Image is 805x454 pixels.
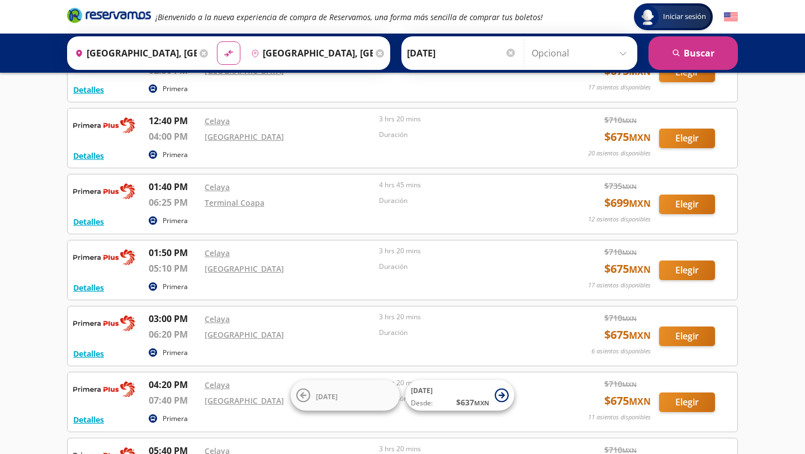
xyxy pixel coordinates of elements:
[163,414,188,424] p: Primera
[205,197,264,208] a: Terminal Coapa
[316,391,338,401] span: [DATE]
[588,149,651,158] p: 20 asientos disponibles
[163,348,188,358] p: Primera
[149,246,199,259] p: 01:50 PM
[73,414,104,425] button: Detalles
[604,195,651,211] span: $ 699
[604,129,651,145] span: $ 675
[205,248,230,258] a: Celaya
[73,312,135,334] img: RESERVAMOS
[149,328,199,341] p: 06:20 PM
[379,312,548,322] p: 3 hrs 20 mins
[73,216,104,228] button: Detalles
[379,378,548,388] p: 3 hrs 20 mins
[73,378,135,400] img: RESERVAMOS
[629,395,651,408] small: MXN
[73,150,104,162] button: Detalles
[622,380,637,389] small: MXN
[205,329,284,340] a: [GEOGRAPHIC_DATA]
[622,116,637,125] small: MXN
[604,378,637,390] span: $ 710
[73,282,104,294] button: Detalles
[604,261,651,277] span: $ 675
[163,216,188,226] p: Primera
[205,395,284,406] a: [GEOGRAPHIC_DATA]
[629,329,651,342] small: MXN
[648,36,738,70] button: Buscar
[73,180,135,202] img: RESERVAMOS
[629,131,651,144] small: MXN
[588,281,651,290] p: 17 asientos disponibles
[724,10,738,24] button: English
[411,398,433,408] span: Desde:
[149,196,199,209] p: 06:25 PM
[73,84,104,96] button: Detalles
[67,7,151,23] i: Brand Logo
[604,246,637,258] span: $ 710
[591,347,651,356] p: 6 asientos disponibles
[659,261,715,280] button: Elegir
[532,39,632,67] input: Opcional
[379,130,548,140] p: Duración
[622,314,637,323] small: MXN
[205,380,230,390] a: Celaya
[588,83,651,92] p: 17 asientos disponibles
[149,262,199,275] p: 05:10 PM
[163,150,188,160] p: Primera
[379,262,548,272] p: Duración
[659,11,711,22] span: Iniciar sesión
[474,399,489,407] small: MXN
[659,327,715,346] button: Elegir
[588,215,651,224] p: 12 asientos disponibles
[604,180,637,192] span: $ 735
[622,248,637,257] small: MXN
[604,114,637,126] span: $ 710
[149,394,199,407] p: 07:40 PM
[291,380,400,411] button: [DATE]
[629,263,651,276] small: MXN
[155,12,543,22] em: ¡Bienvenido a la nueva experiencia de compra de Reservamos, una forma más sencilla de comprar tus...
[205,131,284,142] a: [GEOGRAPHIC_DATA]
[73,246,135,268] img: RESERVAMOS
[205,314,230,324] a: Celaya
[379,444,548,454] p: 3 hrs 20 mins
[622,182,637,191] small: MXN
[379,246,548,256] p: 3 hrs 20 mins
[379,180,548,190] p: 4 hrs 45 mins
[205,65,284,76] a: [GEOGRAPHIC_DATA]
[149,312,199,325] p: 03:00 PM
[405,380,514,411] button: [DATE]Desde:$637MXN
[205,116,230,126] a: Celaya
[205,263,284,274] a: [GEOGRAPHIC_DATA]
[379,328,548,338] p: Duración
[604,312,637,324] span: $ 710
[411,386,433,395] span: [DATE]
[604,327,651,343] span: $ 675
[73,114,135,136] img: RESERVAMOS
[149,114,199,127] p: 12:40 PM
[205,182,230,192] a: Celaya
[456,396,489,408] span: $ 637
[163,282,188,292] p: Primera
[659,195,715,214] button: Elegir
[73,348,104,360] button: Detalles
[588,413,651,422] p: 11 asientos disponibles
[149,130,199,143] p: 04:00 PM
[379,114,548,124] p: 3 hrs 20 mins
[149,180,199,193] p: 01:40 PM
[247,39,373,67] input: Buscar Destino
[149,378,199,391] p: 04:20 PM
[163,84,188,94] p: Primera
[659,129,715,148] button: Elegir
[379,196,548,206] p: Duración
[604,392,651,409] span: $ 675
[629,197,651,210] small: MXN
[659,392,715,412] button: Elegir
[70,39,197,67] input: Buscar Origen
[67,7,151,27] a: Brand Logo
[407,39,517,67] input: Elegir Fecha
